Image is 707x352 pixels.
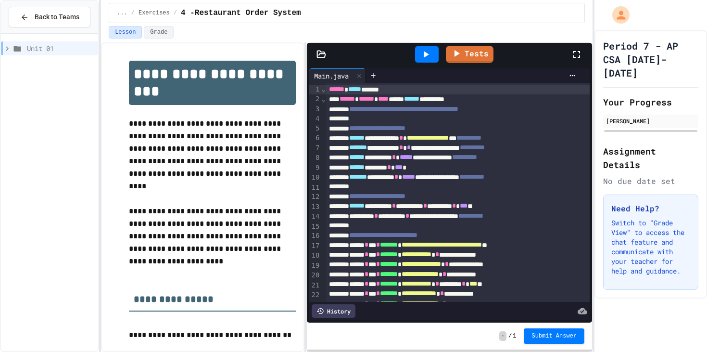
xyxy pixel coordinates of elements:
div: 21 [309,281,321,290]
div: My Account [602,4,632,26]
div: History [312,304,355,318]
span: ... [117,9,127,17]
div: 20 [309,271,321,280]
div: 6 [309,133,321,143]
div: 23 [309,300,321,310]
span: / [508,332,512,340]
span: 4 -Restaurant Order System [181,7,301,19]
span: Fold line [321,95,326,103]
span: Back to Teams [35,12,79,22]
div: 22 [309,290,321,300]
div: [PERSON_NAME] [606,117,695,125]
span: Unit 01 [27,43,94,53]
h2: Your Progress [603,95,698,109]
h1: Period 7 - AP CSA [DATE]-[DATE] [603,39,698,79]
div: 3 [309,104,321,114]
div: 5 [309,124,321,133]
div: 12 [309,192,321,202]
div: 1 [309,85,321,94]
span: Submit Answer [531,332,577,340]
div: 11 [309,183,321,193]
div: 4 [309,114,321,124]
p: Switch to "Grade View" to access the chat feature and communicate with your teacher for help and ... [611,218,690,276]
span: 1 [513,332,516,340]
div: 17 [309,241,321,251]
div: 9 [309,163,321,173]
a: Tests [446,46,493,63]
div: 19 [309,261,321,271]
button: Back to Teams [9,7,90,27]
div: Main.java [309,71,353,81]
div: 18 [309,251,321,261]
div: Main.java [309,68,366,83]
span: Fold line [321,85,326,93]
span: / [131,9,135,17]
span: / [174,9,177,17]
button: Submit Answer [524,328,584,344]
span: Exercises [139,9,170,17]
button: Grade [144,26,174,39]
h2: Assignment Details [603,144,698,171]
div: 8 [309,153,321,163]
div: 10 [309,173,321,183]
div: 13 [309,202,321,212]
div: 14 [309,212,321,222]
span: - [499,331,506,341]
div: 7 [309,143,321,153]
h3: Need Help? [611,203,690,214]
div: 2 [309,94,321,104]
div: 15 [309,222,321,232]
div: No due date set [603,175,698,187]
div: 16 [309,231,321,241]
button: Lesson [109,26,142,39]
